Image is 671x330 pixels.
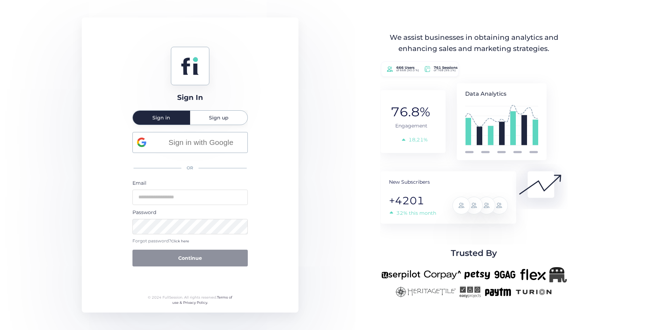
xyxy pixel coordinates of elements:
span: Sign up [209,115,229,120]
tspan: +4201 [389,194,424,207]
span: Click here [171,239,189,243]
div: Email [132,179,248,187]
img: Republicanlogo-bw.png [549,267,567,283]
span: Sign in [152,115,170,120]
img: paytm-new.png [484,286,511,298]
img: flex-new.png [520,267,546,283]
img: turion-new.png [515,286,553,298]
tspan: 761 Sessions [434,66,458,70]
button: Continue [132,250,248,266]
div: OR [132,161,248,176]
tspan: Data Analytics [465,90,506,97]
tspan: of 668 (90.0 %) [396,69,419,72]
tspan: Engagement [395,123,427,129]
img: petsy-new.png [464,267,490,283]
tspan: 32% this month [396,210,436,216]
tspan: 76.8% [391,104,431,119]
tspan: 666 Users [396,66,415,70]
div: Sign In [177,92,203,103]
span: Sign in with Google [159,137,243,148]
tspan: New Subscribers [389,179,430,185]
img: userpilot-new.png [381,267,420,283]
img: corpay-new.png [424,267,461,283]
tspan: 18,21% [409,137,428,143]
img: easyprojects-new.png [459,286,481,298]
div: Password [132,208,248,216]
div: © 2024 FullSession. All rights reserved. [145,295,235,306]
tspan: of 768 (99.1%) [434,69,456,72]
img: heritagetile-new.png [395,286,456,298]
div: We assist businesses in obtaining analytics and enhancing sales and marketing strategies. [382,32,566,54]
span: Trusted By [451,247,497,260]
div: Forgot password? [132,238,248,244]
img: 9gag-new.png [493,267,517,283]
